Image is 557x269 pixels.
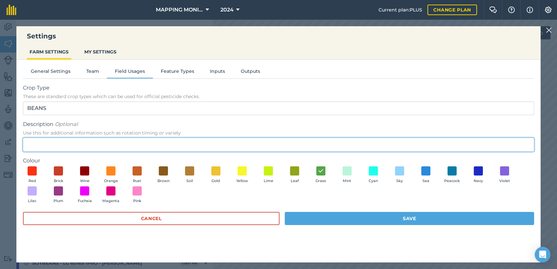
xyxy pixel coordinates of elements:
[55,121,78,127] em: Optional
[507,7,515,13] img: A question mark icon
[469,166,487,184] button: Navy
[423,178,429,184] span: Sea
[133,178,141,184] span: Rust
[23,120,534,128] span: Description
[80,178,90,184] span: Wine
[312,166,330,184] button: Grass
[544,7,552,13] img: A cog icon
[75,166,94,184] button: Wine
[499,178,510,184] span: Violet
[23,101,534,115] input: Start typing to search for crop type
[417,166,435,184] button: Sea
[133,198,141,204] span: Pink
[23,166,41,184] button: Red
[474,178,483,184] span: Navy
[427,5,477,15] a: Change plan
[444,178,460,184] span: Peacock
[16,31,541,41] h3: Settings
[233,68,268,77] button: Outputs
[153,68,202,77] button: Feature Types
[23,68,78,77] button: General Settings
[379,6,422,13] span: Current plan : PLUS
[54,178,63,184] span: Brick
[29,178,36,184] span: Red
[157,178,170,184] span: Brown
[154,166,173,184] button: Brown
[78,198,92,204] span: Fuchsia
[343,178,351,184] span: Mint
[49,186,68,204] button: Plum
[390,166,409,184] button: Sky
[28,198,36,204] span: Lilac
[489,7,497,13] img: Two speech bubbles overlapping with the left bubble in the forefront
[7,5,16,15] img: fieldmargin Logo
[443,166,461,184] button: Peacock
[233,166,251,184] button: Yellow
[49,166,68,184] button: Brick
[82,46,119,58] button: MY SETTINGS
[535,247,550,262] div: Open Intercom Messenger
[338,166,356,184] button: Mint
[102,186,120,204] button: Magenta
[180,166,199,184] button: Soil
[236,178,248,184] span: Yellow
[212,178,220,184] span: Gold
[23,212,279,225] button: Cancel
[156,6,203,14] span: MAPPING MONITORAMENTO AGRICOLA
[186,178,193,184] span: Soil
[546,26,552,34] img: svg+xml;base64,PHN2ZyB4bWxucz0iaHR0cDovL3d3dy53My5vcmcvMjAwMC9zdmciIHdpZHRoPSIyMiIgaGVpZ2h0PSIzMC...
[53,198,63,204] span: Plum
[259,166,278,184] button: Lime
[102,166,120,184] button: Orange
[526,6,533,14] img: svg+xml;base64,PHN2ZyB4bWxucz0iaHR0cDovL3d3dy53My5vcmcvMjAwMC9zdmciIHdpZHRoPSIxNyIgaGVpZ2h0PSIxNy...
[396,178,403,184] span: Sky
[23,130,534,136] span: Use this for additional information such as rotation timing or variety
[369,178,378,184] span: Cyan
[316,178,326,184] span: Grass
[23,186,41,204] button: Lilac
[102,198,119,204] span: Magenta
[285,166,304,184] button: Leaf
[318,167,324,175] img: svg+xml;base64,PHN2ZyB4bWxucz0iaHR0cDovL3d3dy53My5vcmcvMjAwMC9zdmciIHdpZHRoPSIxOCIgaGVpZ2h0PSIyNC...
[264,178,273,184] span: Lime
[128,166,146,184] button: Rust
[23,84,534,92] span: Crop Type
[220,6,234,14] span: 2024
[104,178,118,184] span: Orange
[23,93,534,100] span: These are standard crop types which can be used for official pesticide checks.
[107,68,153,77] button: Field Usages
[291,178,299,184] span: Leaf
[78,68,107,77] button: Team
[495,166,514,184] button: Violet
[128,186,146,204] button: Pink
[364,166,382,184] button: Cyan
[23,157,534,165] label: Colour
[285,212,534,225] button: Save
[27,46,71,58] button: FARM SETTINGS
[207,166,225,184] button: Gold
[202,68,233,77] button: Inputs
[75,186,94,204] button: Fuchsia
